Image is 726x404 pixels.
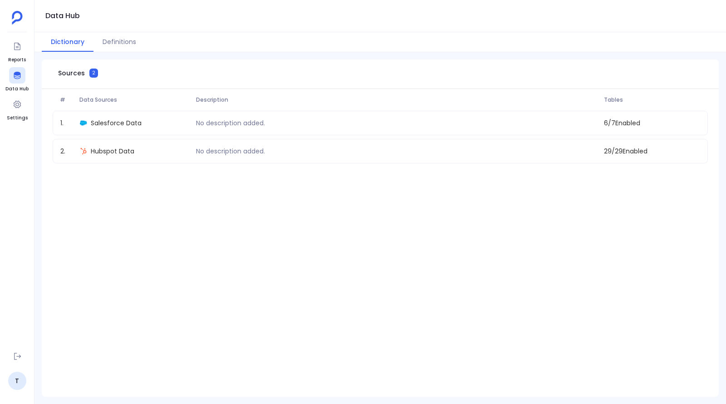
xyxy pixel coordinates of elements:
a: Data Hub [5,67,29,93]
a: Reports [8,38,26,64]
h1: Data Hub [45,10,80,22]
span: Sources [58,69,85,78]
p: No description added. [192,118,269,128]
span: Data Sources [76,96,192,103]
span: Reports [8,56,26,64]
span: 2 . [57,147,76,156]
span: Data Hub [5,85,29,93]
span: # [56,96,76,103]
img: petavue logo [12,11,23,25]
span: Hubspot Data [91,147,134,156]
span: Salesforce Data [91,118,142,128]
span: Description [192,96,601,103]
a: T [8,372,26,390]
button: Dictionary [42,32,93,52]
p: No description added. [192,147,269,156]
a: Settings [7,96,28,122]
span: 6 / 7 Enabled [600,118,704,128]
span: 2 [89,69,98,78]
button: Definitions [93,32,145,52]
span: Tables [600,96,704,103]
span: Settings [7,114,28,122]
span: 1 . [57,118,76,128]
span: 29 / 29 Enabled [600,147,704,156]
